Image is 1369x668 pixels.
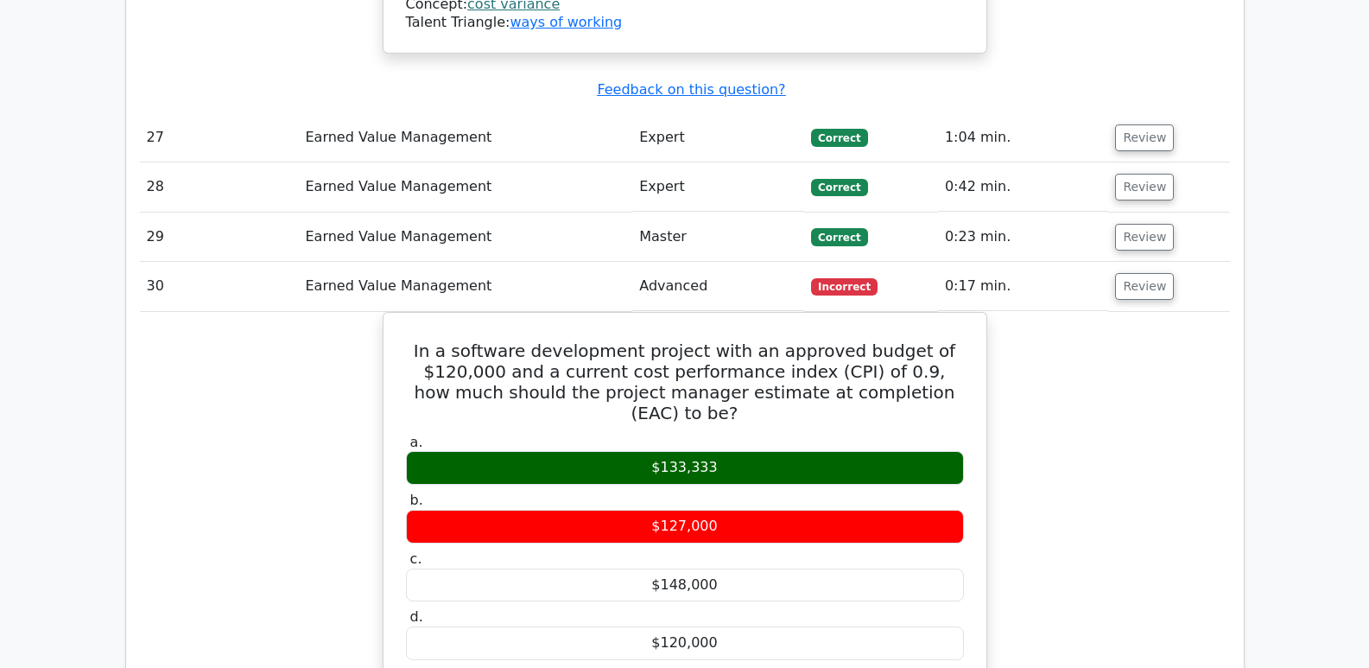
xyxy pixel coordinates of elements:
[632,162,804,212] td: Expert
[410,608,423,625] span: d.
[406,451,964,485] div: $133,333
[410,434,423,450] span: a.
[1115,124,1174,151] button: Review
[406,627,964,660] div: $120,000
[1115,224,1174,251] button: Review
[298,262,632,311] td: Earned Value Management
[406,569,964,602] div: $148,000
[811,278,878,296] span: Incorrect
[632,213,804,262] td: Master
[410,492,423,508] span: b.
[632,262,804,311] td: Advanced
[298,213,632,262] td: Earned Value Management
[938,262,1108,311] td: 0:17 min.
[811,228,867,245] span: Correct
[938,162,1108,212] td: 0:42 min.
[1115,273,1174,300] button: Review
[1115,174,1174,200] button: Review
[597,81,785,98] a: Feedback on this question?
[140,213,299,262] td: 29
[510,14,622,30] a: ways of working
[298,113,632,162] td: Earned Value Management
[140,162,299,212] td: 28
[811,129,867,146] span: Correct
[406,510,964,544] div: $127,000
[938,113,1108,162] td: 1:04 min.
[938,213,1108,262] td: 0:23 min.
[632,113,804,162] td: Expert
[140,262,299,311] td: 30
[410,550,422,567] span: c.
[298,162,632,212] td: Earned Value Management
[811,179,867,196] span: Correct
[140,113,299,162] td: 27
[404,340,966,423] h5: In a software development project with an approved budget of $120,000 and a current cost performa...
